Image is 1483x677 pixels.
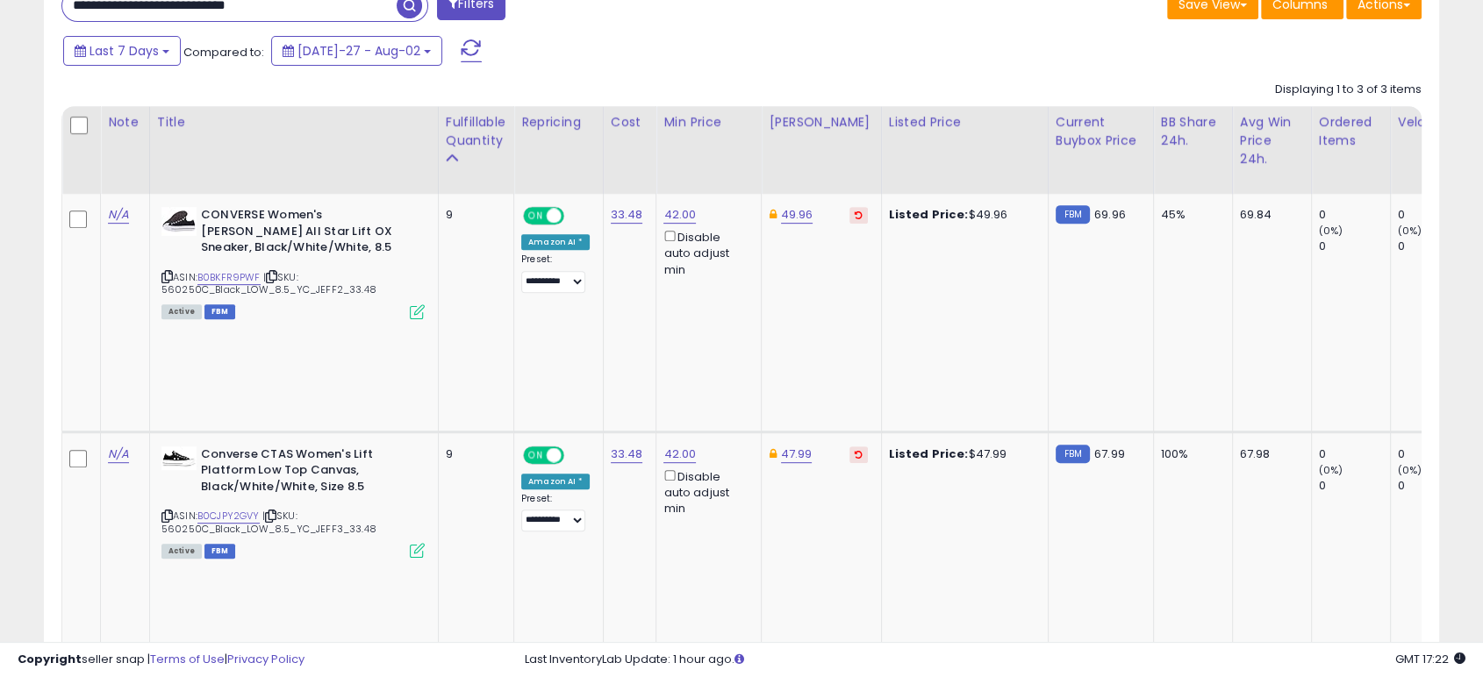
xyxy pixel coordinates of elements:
[1398,446,1469,462] div: 0
[201,207,414,260] b: CONVERSE Women's [PERSON_NAME] All Star Lift OX Sneaker, Black/White/White, 8.5
[1161,113,1225,150] div: BB Share 24h.
[446,207,500,223] div: 9
[663,227,748,278] div: Disable auto adjust min
[18,651,82,667] strong: Copyright
[1319,446,1390,462] div: 0
[183,44,264,61] span: Compared to:
[663,445,696,463] a: 42.00
[1094,445,1125,462] span: 67.99
[663,467,748,517] div: Disable auto adjust min
[611,206,643,224] a: 33.48
[1398,113,1462,132] div: Velocity
[161,446,197,470] img: 31abydzYeeL._SL40_.jpg
[297,42,420,60] span: [DATE]-27 - Aug-02
[1275,82,1422,98] div: Displaying 1 to 3 of 3 items
[1094,206,1126,223] span: 69.96
[889,207,1035,223] div: $49.96
[161,304,202,319] span: All listings currently available for purchase on Amazon
[611,113,649,132] div: Cost
[525,209,547,224] span: ON
[1240,446,1298,462] div: 67.98
[161,270,376,296] span: | SKU: 560250C_Black_LOW_8.5_YC_JEFF2_33.48
[525,447,547,462] span: ON
[525,652,1466,668] div: Last InventoryLab Update: 1 hour ago.
[1395,651,1465,667] span: 2025-08-10 17:22 GMT
[1319,478,1390,494] div: 0
[1240,113,1304,168] div: Avg Win Price 24h.
[663,206,696,224] a: 42.00
[781,445,813,463] a: 47.99
[562,209,590,224] span: OFF
[446,113,506,150] div: Fulfillable Quantity
[889,445,969,462] b: Listed Price:
[1319,463,1343,477] small: (0%)
[889,113,1041,132] div: Listed Price
[521,253,590,293] div: Preset:
[889,446,1035,462] div: $47.99
[108,113,142,132] div: Note
[201,446,414,500] b: Converse CTAS Women's Lift Platform Low Top Canvas, Black/White/White, Size 8.5
[1319,239,1390,254] div: 0
[1398,224,1422,238] small: (0%)
[521,493,590,532] div: Preset:
[781,206,813,224] a: 49.96
[161,446,425,557] div: ASIN:
[1056,205,1090,224] small: FBM
[521,234,590,250] div: Amazon AI *
[197,270,261,285] a: B0BKFR9PWF
[562,447,590,462] span: OFF
[521,113,596,132] div: Repricing
[1319,224,1343,238] small: (0%)
[889,206,969,223] b: Listed Price:
[161,207,197,236] img: 31EsH8wMLzL._SL40_.jpg
[18,652,304,668] div: seller snap | |
[204,304,236,319] span: FBM
[521,474,590,489] div: Amazon AI *
[1056,445,1090,463] small: FBM
[1319,113,1383,150] div: Ordered Items
[1398,478,1469,494] div: 0
[63,36,181,66] button: Last 7 Days
[1240,207,1298,223] div: 69.84
[611,445,643,463] a: 33.48
[1398,239,1469,254] div: 0
[90,42,159,60] span: Last 7 Days
[1398,463,1422,477] small: (0%)
[157,113,431,132] div: Title
[204,544,236,559] span: FBM
[227,651,304,667] a: Privacy Policy
[446,446,500,462] div: 9
[1319,207,1390,223] div: 0
[663,113,754,132] div: Min Price
[1056,113,1146,150] div: Current Buybox Price
[150,651,225,667] a: Terms of Use
[769,113,873,132] div: [PERSON_NAME]
[1161,207,1219,223] div: 45%
[1398,207,1469,223] div: 0
[271,36,442,66] button: [DATE]-27 - Aug-02
[161,509,376,535] span: | SKU: 560250C_Black_LOW_8.5_YC_JEFF3_33.48
[197,509,260,524] a: B0CJPY2GVY
[108,206,129,224] a: N/A
[108,445,129,463] a: N/A
[1161,446,1219,462] div: 100%
[161,544,202,559] span: All listings currently available for purchase on Amazon
[161,207,425,317] div: ASIN:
